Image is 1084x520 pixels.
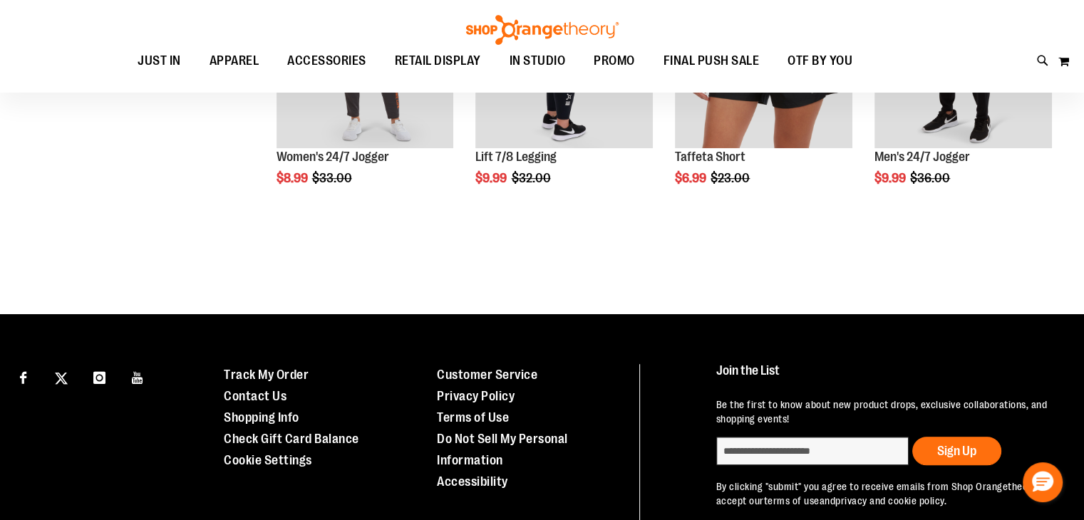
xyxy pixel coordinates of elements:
h4: Join the List [716,364,1056,390]
span: $32.00 [511,171,552,185]
span: OTF BY YOU [788,45,852,77]
a: Women's 24/7 Jogger [277,150,389,164]
span: $23.00 [711,171,752,185]
span: FINAL PUSH SALE [664,45,760,77]
a: Shopping Info [224,410,299,425]
a: Cookie Settings [224,453,312,467]
a: privacy and cookie policy. [835,495,946,506]
span: RETAIL DISPLAY [395,45,481,77]
img: Shop Orangetheory [464,15,621,45]
a: Accessibility [437,474,508,489]
span: $8.99 [277,171,310,185]
span: $9.99 [874,171,908,185]
a: Visit our Instagram page [87,364,112,389]
a: OTF BY YOU [773,45,867,78]
a: PROMO [579,45,649,78]
p: By clicking "submit" you agree to receive emails from Shop Orangetheory and accept our and [716,479,1056,508]
span: ACCESSORIES [287,45,366,77]
a: Track My Order [224,368,309,382]
a: ACCESSORIES [273,45,381,78]
a: Terms of Use [437,410,509,425]
a: Visit our Youtube page [125,364,150,389]
a: FINAL PUSH SALE [649,45,774,78]
a: JUST IN [123,45,195,78]
a: Lift 7/8 Legging [475,150,556,164]
a: Contact Us [224,389,287,403]
p: Be the first to know about new product drops, exclusive collaborations, and shopping events! [716,397,1056,426]
span: Sign Up [937,444,976,458]
a: Taffeta Short [675,150,745,164]
span: JUST IN [138,45,181,77]
a: Men's 24/7 Jogger [874,150,970,164]
span: $33.00 [312,171,354,185]
span: $9.99 [475,171,509,185]
a: Privacy Policy [437,389,515,403]
a: Visit our X page [49,364,74,389]
a: Check Gift Card Balance [224,432,359,446]
span: IN STUDIO [510,45,566,77]
img: Twitter [55,372,68,385]
button: Hello, have a question? Let’s chat. [1023,462,1063,502]
a: terms of use [764,495,820,506]
span: APPAREL [210,45,259,77]
span: $36.00 [910,171,952,185]
a: Do Not Sell My Personal Information [437,432,568,467]
a: Customer Service [437,368,537,382]
input: enter email [716,437,909,465]
a: IN STUDIO [495,45,580,78]
a: Visit our Facebook page [11,364,36,389]
a: APPAREL [195,45,274,77]
span: PROMO [594,45,635,77]
a: RETAIL DISPLAY [381,45,495,78]
span: $6.99 [675,171,708,185]
button: Sign Up [912,437,1001,465]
